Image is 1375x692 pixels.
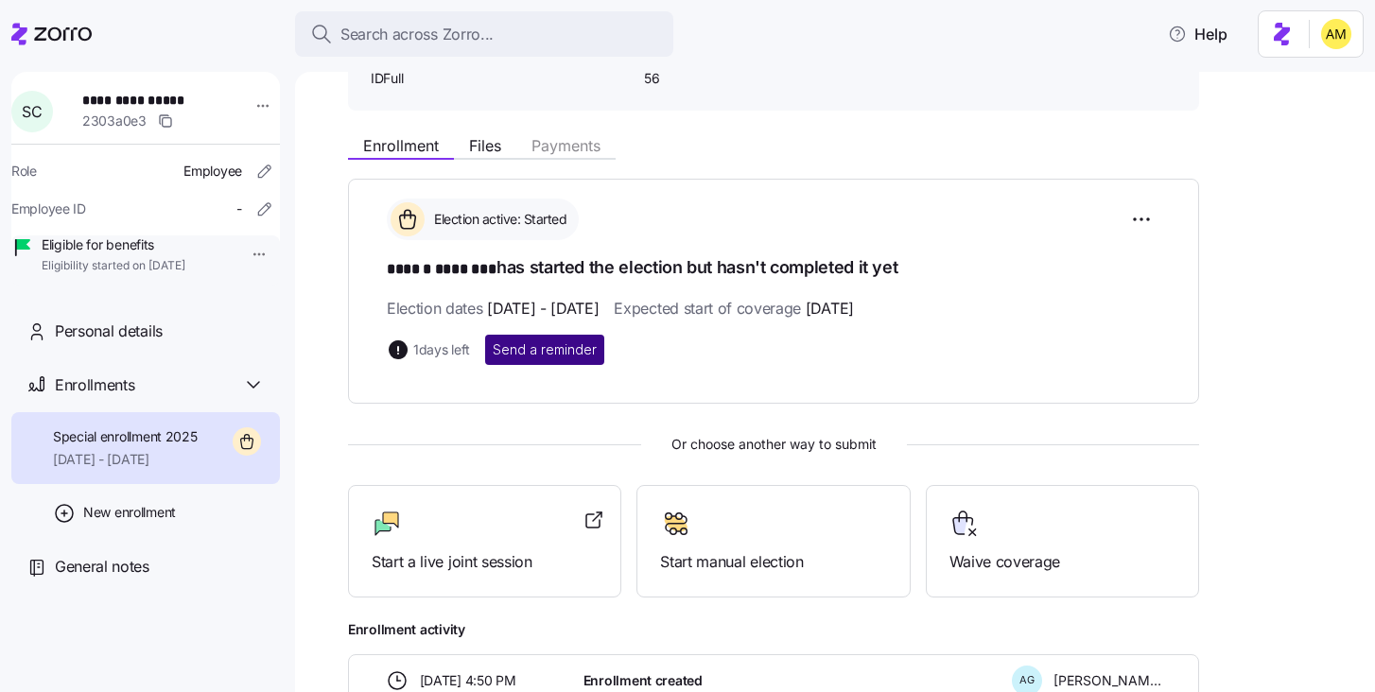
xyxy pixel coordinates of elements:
span: [DATE] [806,297,854,320]
span: 1 days left [413,340,470,359]
span: Role [11,162,37,181]
span: A G [1019,675,1035,685]
span: Special enrollment 2025 [53,427,198,446]
span: 56 [644,69,834,88]
span: Enrollments [55,373,134,397]
span: IDFull [371,69,629,88]
span: Start manual election [660,550,886,574]
span: New enrollment [83,503,176,522]
span: - [236,199,242,218]
span: 2303a0e3 [82,112,147,130]
span: Enrollment [363,138,439,153]
span: Personal details [55,320,163,343]
button: Send a reminder [485,335,604,365]
span: Search across Zorro... [340,23,494,46]
span: Payments [531,138,600,153]
span: Enrollment activity [348,620,1199,639]
span: Or choose another way to submit [348,434,1199,455]
span: Start a live joint session [372,550,598,574]
span: Help [1168,23,1227,45]
span: Enrollment created [583,671,703,690]
span: Eligible for benefits [42,235,185,254]
span: S C [22,104,42,119]
span: Files [469,138,501,153]
span: Election active: Started [428,210,566,229]
span: Waive coverage [949,550,1175,574]
span: [PERSON_NAME] [1053,671,1161,690]
h1: has started the election but hasn't completed it yet [387,255,1160,282]
span: Expected start of coverage [614,297,853,320]
span: [DATE] - [DATE] [53,450,198,469]
span: [DATE] 4:50 PM [420,671,516,690]
span: [DATE] - [DATE] [487,297,599,320]
span: Employee [183,162,242,181]
span: General notes [55,555,149,579]
button: Search across Zorro... [295,11,673,57]
img: dfaaf2f2725e97d5ef9e82b99e83f4d7 [1321,19,1351,49]
button: Help [1153,15,1243,53]
span: Employee ID [11,199,86,218]
span: Eligibility started on [DATE] [42,258,185,274]
span: Send a reminder [493,340,597,359]
span: Election dates [387,297,599,320]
